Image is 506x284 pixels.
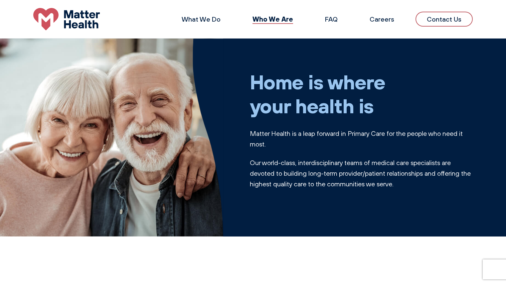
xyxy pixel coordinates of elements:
[370,15,394,23] a: Careers
[325,15,338,23] a: FAQ
[416,12,473,27] a: Contact Us
[250,157,473,189] p: Our world-class, interdisciplinary teams of medical care specialists are devoted to building long...
[253,15,293,23] a: Who We Are
[250,128,473,149] p: Matter Health is a leap forward in Primary Care for the people who need it most.
[182,15,221,23] a: What We Do
[250,70,473,118] h1: Home is where your health is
